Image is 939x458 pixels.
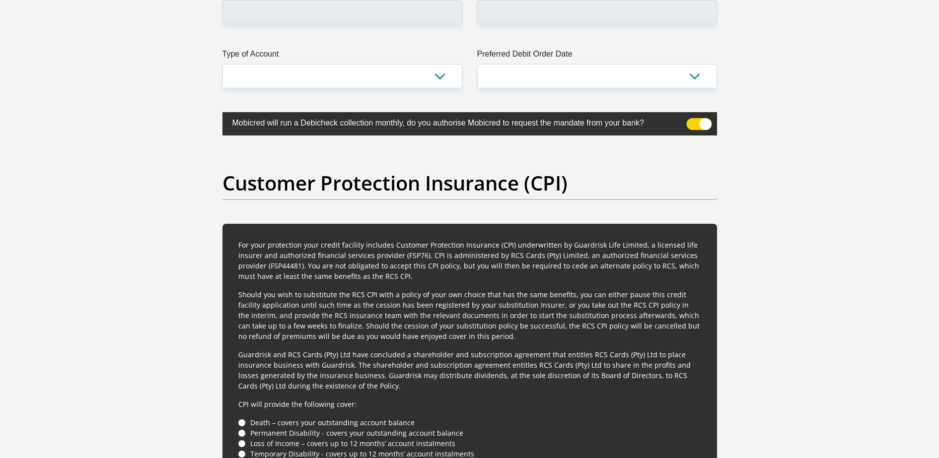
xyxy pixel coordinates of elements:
p: For your protection your credit facility includes Customer Protection Insurance (CPI) underwritte... [238,240,701,281]
label: Mobicred will run a Debicheck collection monthly, do you authorise Mobicred to request the mandat... [222,112,667,131]
p: Should you wish to substitute the RCS CPI with a policy of your own choice that has the same bene... [238,289,701,341]
li: Loss of Income – covers up to 12 months’ account instalments [238,438,701,449]
p: CPI will provide the following cover: [238,399,701,409]
h2: Customer Protection Insurance (CPI) [222,171,717,195]
p: Guardrisk and RCS Cards (Pty) Ltd have concluded a shareholder and subscription agreement that en... [238,349,701,391]
li: Death – covers your outstanding account balance [238,417,701,428]
label: Type of Account [222,48,462,64]
label: Preferred Debit Order Date [477,48,717,64]
li: Permanent Disability - covers your outstanding account balance [238,428,701,438]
